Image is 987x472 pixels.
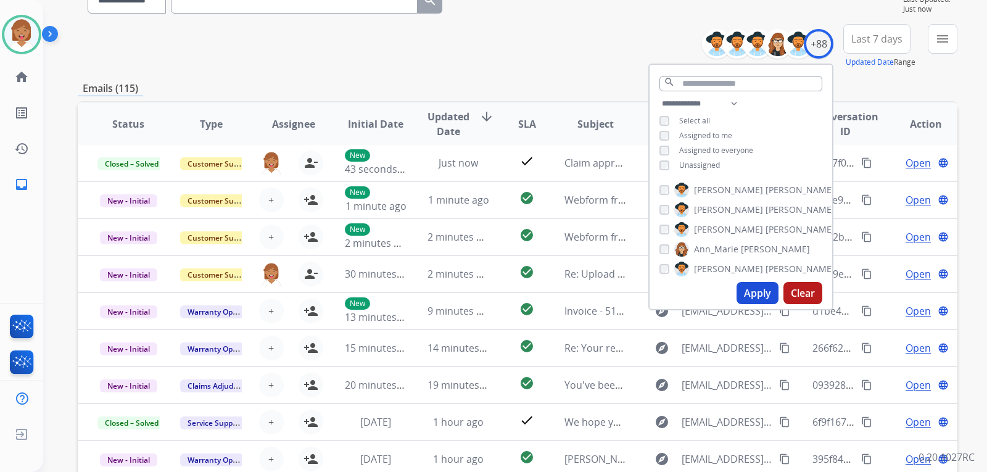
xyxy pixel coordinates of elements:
[564,193,844,207] span: Webform from [EMAIL_ADDRESS][DOMAIN_NAME] on [DATE]
[427,267,493,281] span: 2 minutes ago
[861,194,872,205] mat-icon: content_copy
[180,305,244,318] span: Warranty Ops
[694,204,763,216] span: [PERSON_NAME]
[861,157,872,168] mat-icon: content_copy
[938,342,949,354] mat-icon: language
[783,282,822,304] button: Clear
[14,177,29,192] mat-icon: inbox
[180,379,265,392] span: Claims Adjudication
[345,199,407,213] span: 1 minute ago
[935,31,950,46] mat-icon: menu
[861,305,872,317] mat-icon: content_copy
[694,223,763,236] span: [PERSON_NAME]
[427,341,499,355] span: 14 minutes ago
[906,230,931,244] span: Open
[564,230,844,244] span: Webform from [EMAIL_ADDRESS][DOMAIN_NAME] on [DATE]
[694,263,763,275] span: [PERSON_NAME]
[304,452,318,466] mat-icon: person_add
[861,379,872,391] mat-icon: content_copy
[304,230,318,244] mat-icon: person_add
[861,453,872,465] mat-icon: content_copy
[906,193,931,207] span: Open
[766,184,835,196] span: [PERSON_NAME]
[861,268,872,279] mat-icon: content_copy
[846,57,894,67] button: Updated Date
[779,342,790,354] mat-icon: content_copy
[259,373,284,397] button: +
[259,151,284,176] img: agent-avatar
[741,243,810,255] span: [PERSON_NAME]
[682,304,772,318] span: [EMAIL_ADDRESS][DOMAIN_NAME]
[655,378,669,392] mat-icon: explore
[682,452,772,466] span: [EMAIL_ADDRESS][DOMAIN_NAME]
[906,155,931,170] span: Open
[694,243,738,255] span: Ann_Marie
[655,415,669,429] mat-icon: explore
[519,154,534,168] mat-icon: check
[766,263,835,275] span: [PERSON_NAME]
[180,342,244,355] span: Warranty Ops
[100,342,157,355] span: New - Initial
[433,452,484,466] span: 1 hour ago
[938,268,949,279] mat-icon: language
[906,378,931,392] span: Open
[843,24,911,54] button: Last 7 days
[679,160,720,170] span: Unassigned
[304,415,318,429] mat-icon: person_add
[200,117,223,131] span: Type
[180,453,244,466] span: Warranty Ops
[779,305,790,317] mat-icon: content_copy
[304,341,318,355] mat-icon: person_add
[519,339,534,354] mat-icon: check_circle
[100,194,157,207] span: New - Initial
[304,378,318,392] mat-icon: person_add
[345,267,416,281] span: 30 minutes ago
[345,341,416,355] span: 15 minutes ago
[577,117,614,131] span: Subject
[345,236,411,250] span: 2 minutes ago
[268,193,274,207] span: +
[519,191,534,205] mat-icon: check_circle
[427,378,499,392] span: 19 minutes ago
[564,378,953,392] span: You've been assigned a new service order: 411553eb-17af-40ee-a2ec-ae62a45bbd76
[861,231,872,242] mat-icon: content_copy
[112,117,144,131] span: Status
[875,102,957,146] th: Action
[906,267,931,281] span: Open
[679,145,753,155] span: Assigned to everyone
[268,415,274,429] span: +
[519,228,534,242] mat-icon: check_circle
[304,155,318,170] mat-icon: person_remove
[903,4,957,14] span: Just now
[14,106,29,120] mat-icon: list_alt
[804,29,833,59] div: +88
[938,157,949,168] mat-icon: language
[851,36,902,41] span: Last 7 days
[564,304,655,318] span: Invoice - 511910350
[100,379,157,392] span: New - Initial
[564,267,758,281] span: Re: Upload photos to continue your claim
[100,305,157,318] span: New - Initial
[345,186,370,199] p: New
[14,141,29,156] mat-icon: history
[861,342,872,354] mat-icon: content_copy
[906,341,931,355] span: Open
[97,416,166,429] span: Closed – Solved
[519,376,534,391] mat-icon: check_circle
[428,193,489,207] span: 1 minute ago
[682,341,772,355] span: [EMAIL_ADDRESS][DOMAIN_NAME]
[345,297,370,310] p: New
[679,130,732,141] span: Assigned to me
[766,223,835,236] span: [PERSON_NAME]
[519,265,534,279] mat-icon: check_circle
[664,77,675,88] mat-icon: search
[766,204,835,216] span: [PERSON_NAME]
[694,184,763,196] span: [PERSON_NAME]
[78,81,143,96] p: Emails (115)
[97,157,166,170] span: Closed – Solved
[779,416,790,428] mat-icon: content_copy
[100,231,157,244] span: New - Initial
[938,305,949,317] mat-icon: language
[14,70,29,85] mat-icon: home
[906,415,931,429] span: Open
